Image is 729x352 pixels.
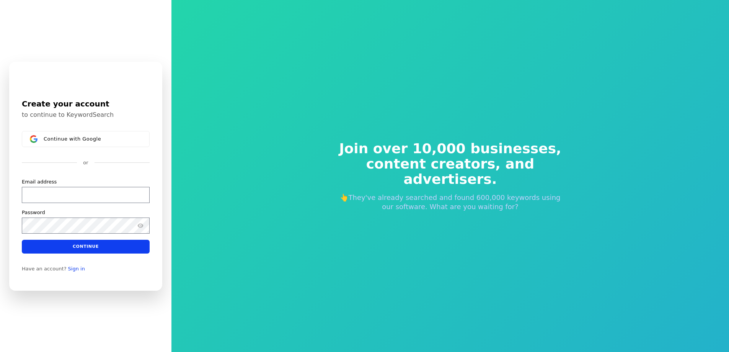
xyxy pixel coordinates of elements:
[334,156,567,187] span: content creators, and advertisers.
[334,141,567,156] span: Join over 10,000 businesses,
[44,136,101,142] span: Continue with Google
[22,239,150,253] button: Continue
[68,265,85,272] a: Sign in
[30,135,38,143] img: Sign in with Google
[22,131,150,147] button: Sign in with GoogleContinue with Google
[22,265,67,272] span: Have an account?
[22,98,150,110] h1: Create your account
[136,221,145,230] button: Show password
[22,178,57,185] label: Email address
[22,111,150,119] p: to continue to KeywordSearch
[22,209,45,216] label: Password
[83,159,88,166] p: or
[334,193,567,211] p: 👆They've already searched and found 600,000 keywords using our software. What are you waiting for?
